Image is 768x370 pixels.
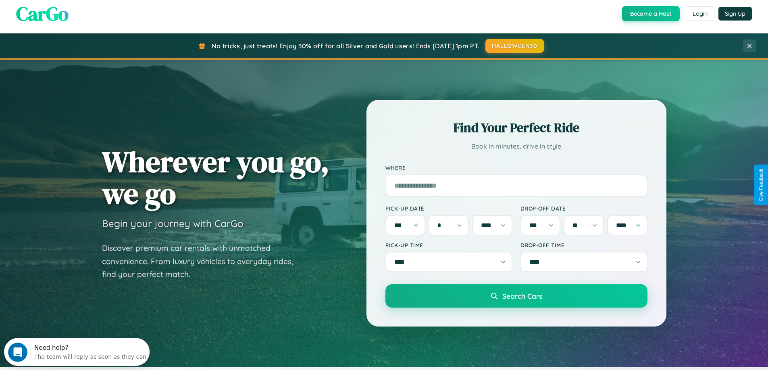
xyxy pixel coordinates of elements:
[385,284,647,308] button: Search Cars
[758,169,764,201] div: Give Feedback
[385,141,647,152] p: Book in minutes, drive in style
[622,6,680,21] button: Become a Host
[385,242,512,248] label: Pick-up Time
[385,205,512,212] label: Pick-up Date
[8,343,27,362] iframe: Intercom live chat
[385,119,647,136] h2: Find Your Perfect Ride
[502,291,542,300] span: Search Cars
[4,338,150,366] iframe: Intercom live chat discovery launcher
[212,42,479,50] span: No tricks, just treats! Enjoy 30% off for all Silver and Gold users! Ends [DATE] 1pm PT.
[686,6,714,21] button: Login
[102,146,329,209] h1: Wherever you go, we go
[3,3,150,25] div: Open Intercom Messenger
[30,13,142,22] div: The team will reply as soon as they can
[30,7,142,13] div: Need help?
[16,0,69,27] span: CarGo
[520,205,647,212] label: Drop-off Date
[102,242,304,281] p: Discover premium car rentals with unmatched convenience. From luxury vehicles to everyday rides, ...
[385,164,647,171] label: Where
[485,39,544,53] button: HALLOWEEN30
[102,217,244,229] h3: Begin your journey with CarGo
[718,7,752,21] button: Sign Up
[520,242,647,248] label: Drop-off Time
